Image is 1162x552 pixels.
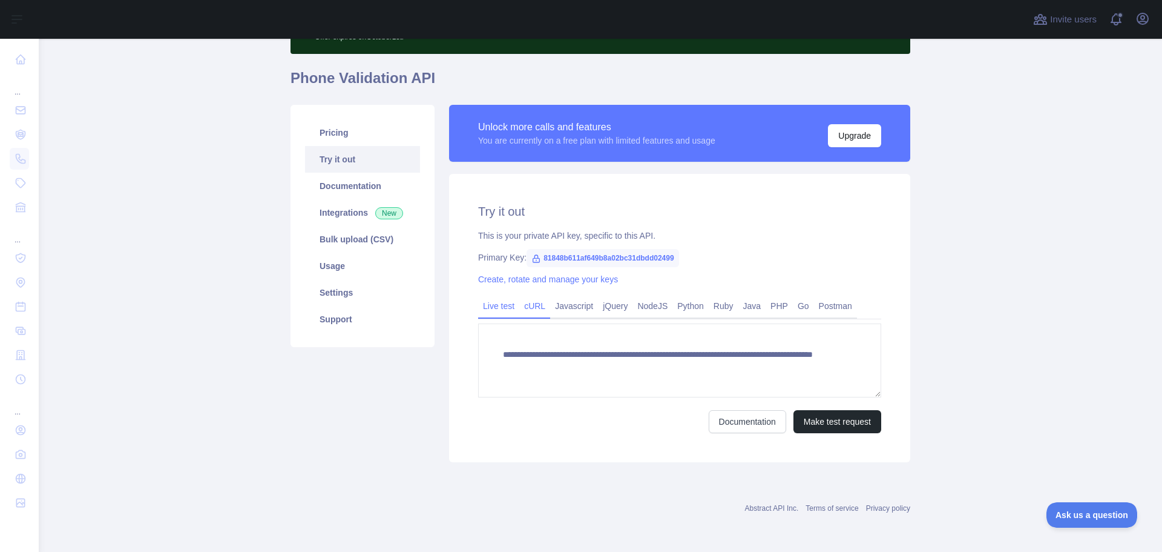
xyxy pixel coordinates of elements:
[478,120,715,135] div: Unlock more calls and features
[305,253,420,279] a: Usage
[478,296,519,316] a: Live test
[478,274,618,284] a: Create, rotate and manage your keys
[766,296,793,316] a: PHP
[672,296,709,316] a: Python
[709,296,738,316] a: Ruby
[10,73,29,97] div: ...
[305,146,420,173] a: Try it out
[478,135,715,147] div: You are currently on a free plan with limited features and usage
[793,296,814,316] a: Go
[305,279,420,306] a: Settings
[828,124,881,147] button: Upgrade
[478,203,881,220] h2: Try it out
[814,296,857,316] a: Postman
[709,410,786,433] a: Documentation
[305,306,420,333] a: Support
[305,199,420,226] a: Integrations New
[738,296,766,316] a: Java
[632,296,672,316] a: NodeJS
[598,296,632,316] a: jQuery
[305,119,420,146] a: Pricing
[806,504,858,513] a: Terms of service
[1031,10,1099,29] button: Invite users
[550,296,598,316] a: Javascript
[866,504,910,513] a: Privacy policy
[478,251,881,264] div: Primary Key:
[375,207,403,219] span: New
[793,410,881,433] button: Make test request
[305,173,420,199] a: Documentation
[305,226,420,253] a: Bulk upload (CSV)
[527,249,678,267] span: 81848b611af649b8a02bc31dbdd02499
[745,504,799,513] a: Abstract API Inc.
[478,230,881,242] div: This is your private API key, specific to this API.
[1046,502,1138,528] iframe: Toggle Customer Support
[290,68,910,98] h1: Phone Validation API
[1050,13,1097,27] span: Invite users
[519,296,550,316] a: cURL
[10,221,29,245] div: ...
[10,393,29,417] div: ...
